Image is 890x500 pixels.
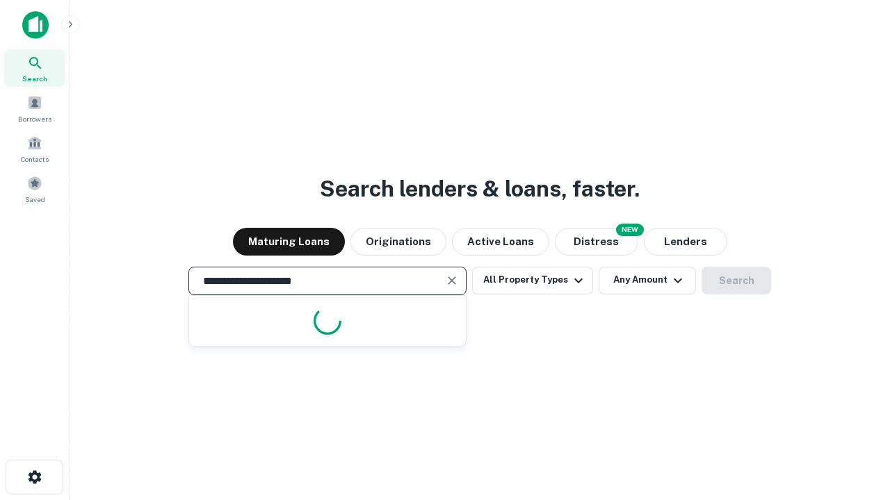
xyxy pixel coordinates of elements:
a: Search [4,49,65,87]
button: Clear [442,271,462,290]
div: NEW [616,224,644,236]
iframe: Chat Widget [820,389,890,456]
button: Any Amount [599,267,696,294]
button: Originations [350,228,446,256]
span: Saved [25,194,45,205]
a: Contacts [4,130,65,167]
button: Maturing Loans [233,228,345,256]
span: Search [22,73,47,84]
button: Search distressed loans with lien and other non-mortgage details. [555,228,638,256]
button: Active Loans [452,228,549,256]
a: Saved [4,170,65,208]
h3: Search lenders & loans, faster. [320,172,640,206]
button: All Property Types [472,267,593,294]
a: Borrowers [4,90,65,127]
span: Borrowers [18,113,51,124]
button: Lenders [644,228,727,256]
img: capitalize-icon.png [22,11,49,39]
span: Contacts [21,153,49,165]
